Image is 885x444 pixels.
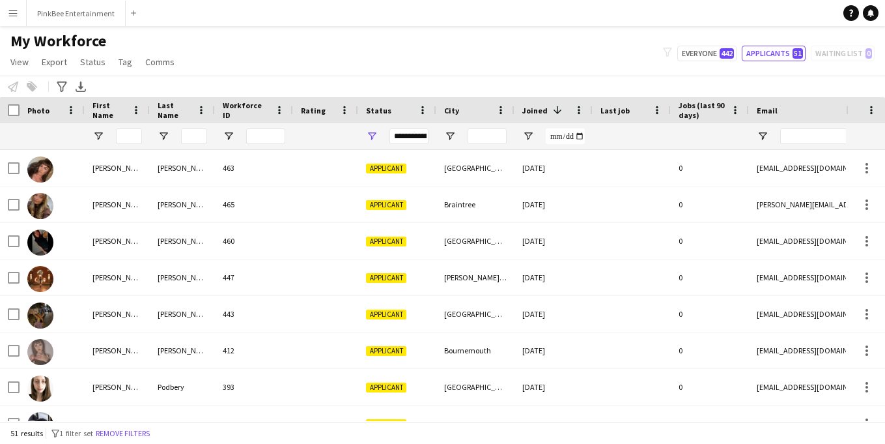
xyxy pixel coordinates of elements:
[301,106,326,115] span: Rating
[215,333,293,368] div: 412
[27,193,53,219] img: Rebekah Martin
[546,128,585,144] input: Joined Filter Input
[150,369,215,405] div: Podbery
[150,296,215,332] div: [PERSON_NAME]
[10,31,106,51] span: My Workforce
[671,369,749,405] div: 0
[150,333,215,368] div: [PERSON_NAME]
[27,229,53,256] img: Sarah Clark
[366,130,378,142] button: Open Filter Menu
[27,106,49,115] span: Photo
[671,223,749,259] div: 0
[468,128,507,144] input: City Filter Input
[150,406,215,441] div: Chibuike
[600,106,630,115] span: Last job
[677,46,737,61] button: Everyone442
[671,150,749,186] div: 0
[514,406,593,441] div: [DATE]
[720,48,734,59] span: 442
[59,428,93,438] span: 1 filter set
[85,296,150,332] div: [PERSON_NAME]
[75,53,111,70] a: Status
[158,100,191,120] span: Last Name
[522,106,548,115] span: Joined
[444,130,456,142] button: Open Filter Menu
[181,128,207,144] input: Last Name Filter Input
[671,259,749,295] div: 0
[671,296,749,332] div: 0
[42,56,67,68] span: Export
[366,310,406,319] span: Applicant
[92,100,126,120] span: First Name
[215,186,293,222] div: 465
[215,296,293,332] div: 443
[27,303,53,329] img: caitlin evans
[85,150,150,186] div: [PERSON_NAME]
[85,223,150,259] div: [PERSON_NAME]
[85,259,150,295] div: [PERSON_NAME]
[514,259,593,295] div: [DATE]
[113,53,137,70] a: Tag
[793,48,803,59] span: 51
[246,128,285,144] input: Workforce ID Filter Input
[436,406,514,441] div: [GEOGRAPHIC_DATA]
[671,406,749,441] div: 0
[514,369,593,405] div: [DATE]
[5,53,34,70] a: View
[444,106,459,115] span: City
[116,128,142,144] input: First Name Filter Input
[85,333,150,368] div: [PERSON_NAME]
[223,130,234,142] button: Open Filter Menu
[671,186,749,222] div: 0
[514,296,593,332] div: [DATE]
[27,266,53,292] img: Jane McMullan
[92,130,104,142] button: Open Filter Menu
[27,376,53,402] img: Eloise Podbery
[742,46,806,61] button: Applicants51
[27,1,126,26] button: PinkBee Entertainment
[145,56,175,68] span: Comms
[215,369,293,405] div: 393
[436,333,514,368] div: Bournemouth
[140,53,180,70] a: Comms
[80,56,105,68] span: Status
[514,333,593,368] div: [DATE]
[366,164,406,173] span: Applicant
[85,186,150,222] div: [PERSON_NAME]
[436,186,514,222] div: Braintree
[757,130,768,142] button: Open Filter Menu
[223,100,270,120] span: Workforce ID
[366,383,406,392] span: Applicant
[54,79,70,95] app-action-btn: Advanced filters
[366,419,406,429] span: Applicant
[436,150,514,186] div: [GEOGRAPHIC_DATA]
[436,223,514,259] div: [GEOGRAPHIC_DATA]
[215,150,293,186] div: 463
[27,156,53,183] img: Jamie Irwin
[366,106,391,115] span: Status
[150,259,215,295] div: [PERSON_NAME]
[150,223,215,259] div: [PERSON_NAME]
[679,100,725,120] span: Jobs (last 90 days)
[366,200,406,210] span: Applicant
[366,346,406,356] span: Applicant
[514,150,593,186] div: [DATE]
[215,259,293,295] div: 447
[671,333,749,368] div: 0
[514,223,593,259] div: [DATE]
[85,369,150,405] div: [PERSON_NAME]
[85,406,150,441] div: Mario
[36,53,72,70] a: Export
[215,406,293,441] div: 377
[10,56,29,68] span: View
[27,412,53,438] img: Mario Chibuike
[366,273,406,283] span: Applicant
[522,130,534,142] button: Open Filter Menu
[757,106,778,115] span: Email
[158,130,169,142] button: Open Filter Menu
[514,186,593,222] div: [DATE]
[119,56,132,68] span: Tag
[366,237,406,246] span: Applicant
[215,223,293,259] div: 460
[93,426,152,441] button: Remove filters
